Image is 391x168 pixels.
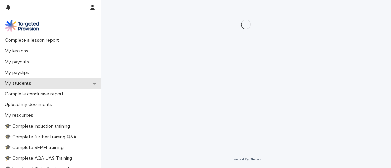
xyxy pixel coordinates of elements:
[2,70,34,76] p: My payslips
[2,91,68,97] p: Complete conclusive report
[2,59,34,65] p: My payouts
[2,48,33,54] p: My lessons
[2,38,64,43] p: Complete a lesson report
[2,155,77,161] p: 🎓 Complete AQA UAS Training
[2,80,36,86] p: My students
[2,102,57,108] p: Upload my documents
[2,134,82,140] p: 🎓 Complete further training Q&A
[2,113,38,118] p: My resources
[2,123,75,129] p: 🎓 Complete induction training
[2,145,68,151] p: 🎓 Complete SEMH training
[5,20,39,32] img: M5nRWzHhSzIhMunXDL62
[230,157,261,161] a: Powered By Stacker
